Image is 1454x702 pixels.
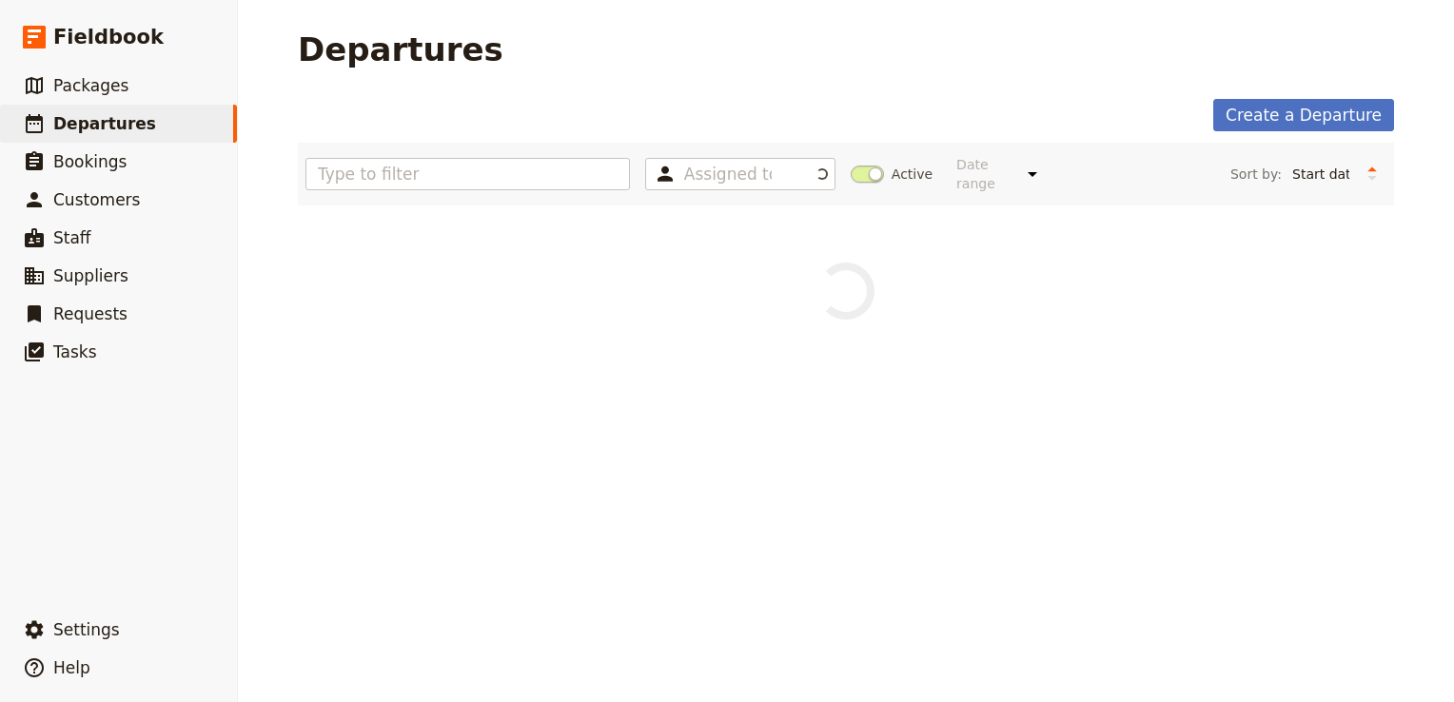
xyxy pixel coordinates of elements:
a: Create a Departure [1213,99,1394,131]
span: Sort by: [1230,165,1282,184]
span: Active [892,165,933,184]
button: Change sort direction [1358,160,1386,188]
span: Suppliers [53,266,128,285]
input: Type to filter [305,158,630,190]
span: Staff [53,228,91,247]
span: Help [53,658,90,677]
select: Sort by: [1284,160,1358,188]
span: Settings [53,620,120,639]
h1: Departures [298,30,503,68]
span: Requests [53,304,128,323]
span: Bookings [53,152,127,171]
span: Departures [53,114,156,133]
input: Assigned to [684,163,772,185]
span: Customers [53,190,140,209]
span: Fieldbook [53,23,164,51]
span: Packages [53,76,128,95]
span: Tasks [53,342,97,361]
